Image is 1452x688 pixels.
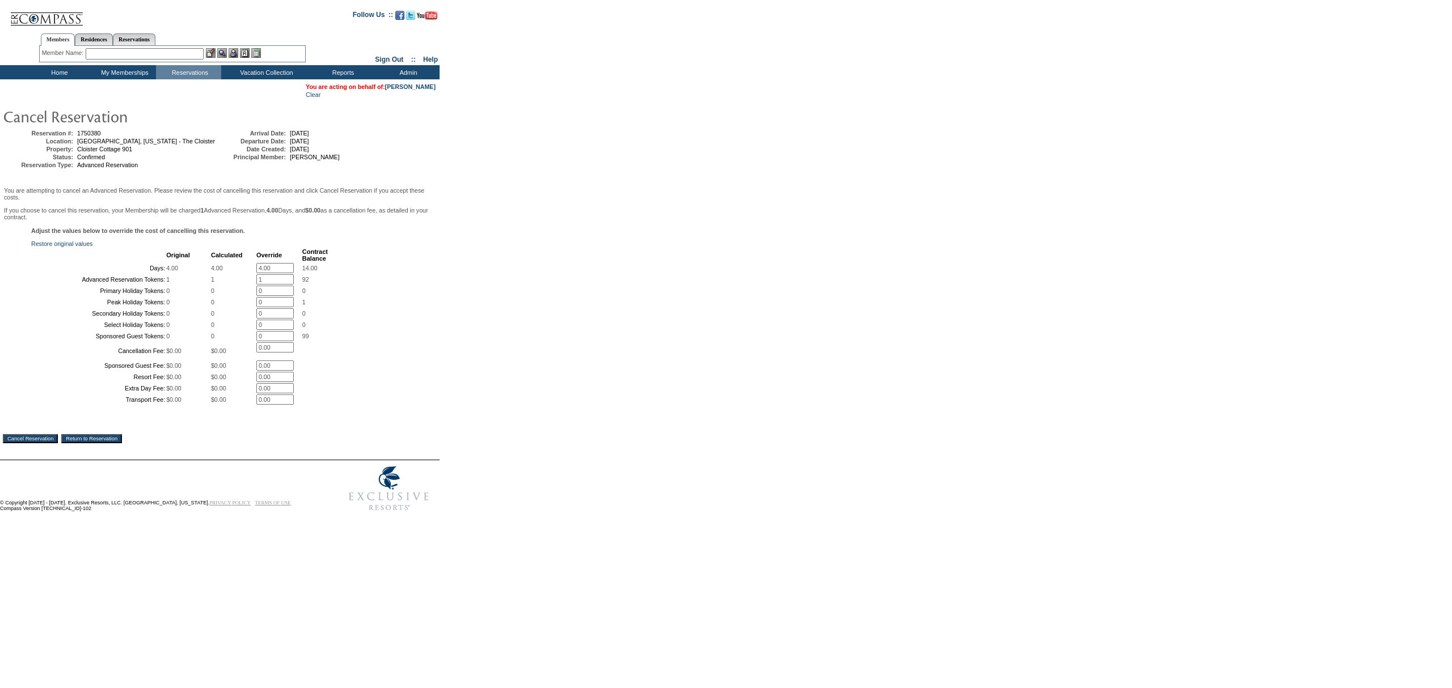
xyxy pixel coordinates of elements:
[32,263,165,273] td: Days:
[113,33,155,45] a: Reservations
[166,373,181,380] span: $0.00
[417,11,437,20] img: Subscribe to our YouTube Channel
[166,333,170,339] span: 0
[166,385,181,392] span: $0.00
[166,252,190,258] b: Original
[206,48,216,58] img: b_edit.gif
[218,154,286,160] td: Principal Member:
[423,56,438,63] a: Help
[221,65,309,79] td: Vacation Collection
[211,321,214,328] span: 0
[5,138,73,145] td: Location:
[251,48,261,58] img: b_calculator.gif
[32,331,165,341] td: Sponsored Guest Tokens:
[26,65,91,79] td: Home
[385,83,436,90] a: [PERSON_NAME]
[290,130,309,137] span: [DATE]
[211,299,214,305] span: 0
[406,11,415,20] img: Follow us on Twitter
[306,83,436,90] span: You are acting on behalf of:
[32,297,165,307] td: Peak Holiday Tokens:
[5,130,73,137] td: Reservation #:
[10,3,83,26] img: Compass Home
[218,138,286,145] td: Departure Date:
[32,383,165,393] td: Extra Day Fee:
[32,342,165,359] td: Cancellation Fee:
[77,154,105,160] span: Confirmed
[302,321,306,328] span: 0
[411,56,416,63] span: ::
[77,162,138,168] span: Advanced Reservation
[4,187,436,201] p: You are attempting to cancel an Advanced Reservation. Please review the cost of cancelling this r...
[305,207,320,214] b: $0.00
[166,299,170,305] span: 0
[61,434,122,443] input: Return to Reservation
[156,65,221,79] td: Reservations
[91,65,156,79] td: My Memberships
[211,362,226,369] span: $0.00
[302,310,306,317] span: 0
[306,91,320,98] a: Clear
[166,396,181,403] span: $0.00
[218,130,286,137] td: Arrival Date:
[3,105,230,128] img: pgTtlCancelRes.gif
[217,48,227,58] img: View
[353,10,393,23] td: Follow Us ::
[32,274,165,284] td: Advanced Reservation Tokens:
[290,138,309,145] span: [DATE]
[211,347,226,354] span: $0.00
[5,162,73,168] td: Reservation Type:
[5,154,73,160] td: Status:
[32,372,165,382] td: Resort Fee:
[211,252,243,258] b: Calculated
[290,146,309,152] span: [DATE]
[211,385,226,392] span: $0.00
[32,286,165,296] td: Primary Holiday Tokens:
[211,373,226,380] span: $0.00
[32,320,165,330] td: Select Holiday Tokens:
[77,138,215,145] span: [GEOGRAPHIC_DATA], [US_STATE] - The Cloister
[211,265,223,271] span: 4.00
[3,434,58,443] input: Cancel Reservation
[211,310,214,317] span: 0
[374,65,440,79] td: Admin
[4,207,436,220] p: If you choose to cancel this reservation, your Membership will be charged Advanced Reservation, D...
[302,248,328,262] b: Contract Balance
[201,207,204,214] b: 1
[395,11,404,20] img: Become our fan on Facebook
[211,333,214,339] span: 0
[218,146,286,152] td: Date Created:
[32,394,165,405] td: Transport Fee:
[77,146,132,152] span: Cloister Cottage 901
[375,56,403,63] a: Sign Out
[395,14,404,21] a: Become our fan on Facebook
[75,33,113,45] a: Residences
[302,333,309,339] span: 99
[31,240,92,247] a: Restore original values
[417,14,437,21] a: Subscribe to our YouTube Channel
[32,308,165,318] td: Secondary Holiday Tokens:
[302,299,306,305] span: 1
[5,146,73,152] td: Property:
[406,14,415,21] a: Follow us on Twitter
[302,276,309,283] span: 92
[166,287,170,294] span: 0
[267,207,278,214] b: 4.00
[302,265,318,271] span: 14.00
[338,460,440,517] img: Exclusive Resorts
[290,154,340,160] span: [PERSON_NAME]
[209,500,251,506] a: PRIVACY POLICY
[229,48,238,58] img: Impersonate
[309,65,374,79] td: Reports
[166,321,170,328] span: 0
[256,252,282,258] b: Override
[166,265,178,271] span: 4.00
[302,287,306,294] span: 0
[41,33,75,46] a: Members
[32,360,165,371] td: Sponsored Guest Fee:
[166,347,181,354] span: $0.00
[166,310,170,317] span: 0
[211,287,214,294] span: 0
[42,48,86,58] div: Member Name:
[211,276,214,283] span: 1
